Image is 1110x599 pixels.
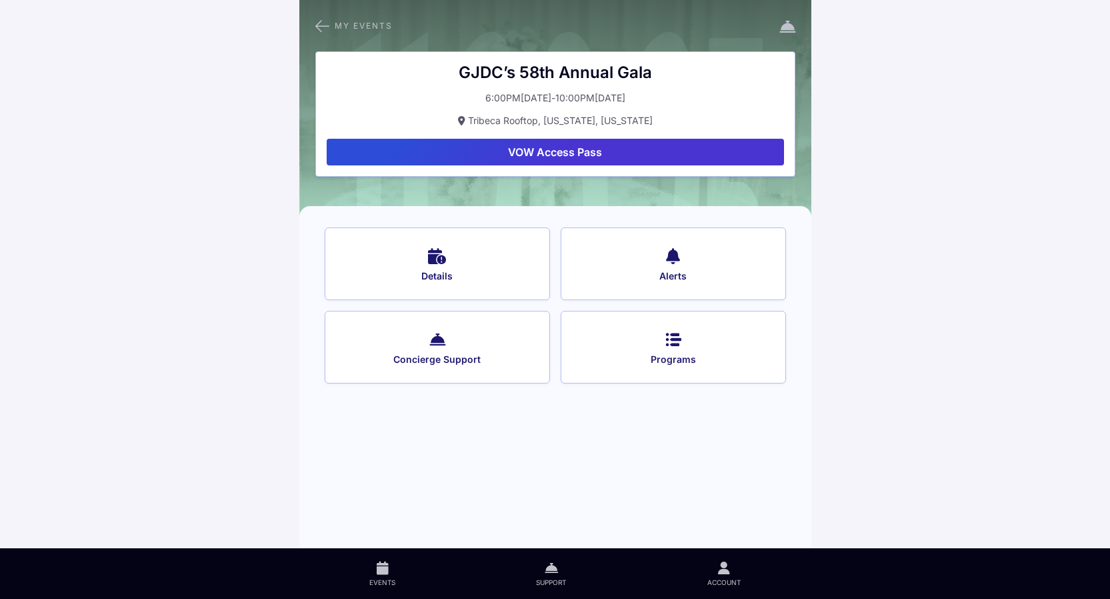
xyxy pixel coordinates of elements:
span: Details [343,270,532,282]
button: Programs [561,311,786,384]
span: Account [707,578,741,587]
span: Tribeca Rooftop, [US_STATE], [US_STATE] [468,115,653,126]
button: 6:00PM[DATE]-10:00PM[DATE] [327,91,784,105]
button: Concierge Support [325,311,550,384]
a: Support [466,548,637,599]
span: Programs [579,354,768,366]
div: 10:00PM[DATE] [555,91,625,105]
button: Alerts [561,227,786,300]
span: Alerts [579,270,768,282]
span: Support [536,578,566,587]
button: VOW Access Pass [327,139,784,165]
span: Concierge Support [343,354,532,366]
button: Tribeca Rooftop, [US_STATE], [US_STATE] [327,113,784,128]
span: My Events [335,22,393,29]
span: Events [369,578,395,587]
div: 6:00PM[DATE] [485,91,551,105]
div: GJDC’s 58th Annual Gala [327,63,784,83]
button: My Events [315,17,393,35]
button: Details [325,227,550,300]
a: Events [299,548,466,599]
a: Account [637,548,811,599]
